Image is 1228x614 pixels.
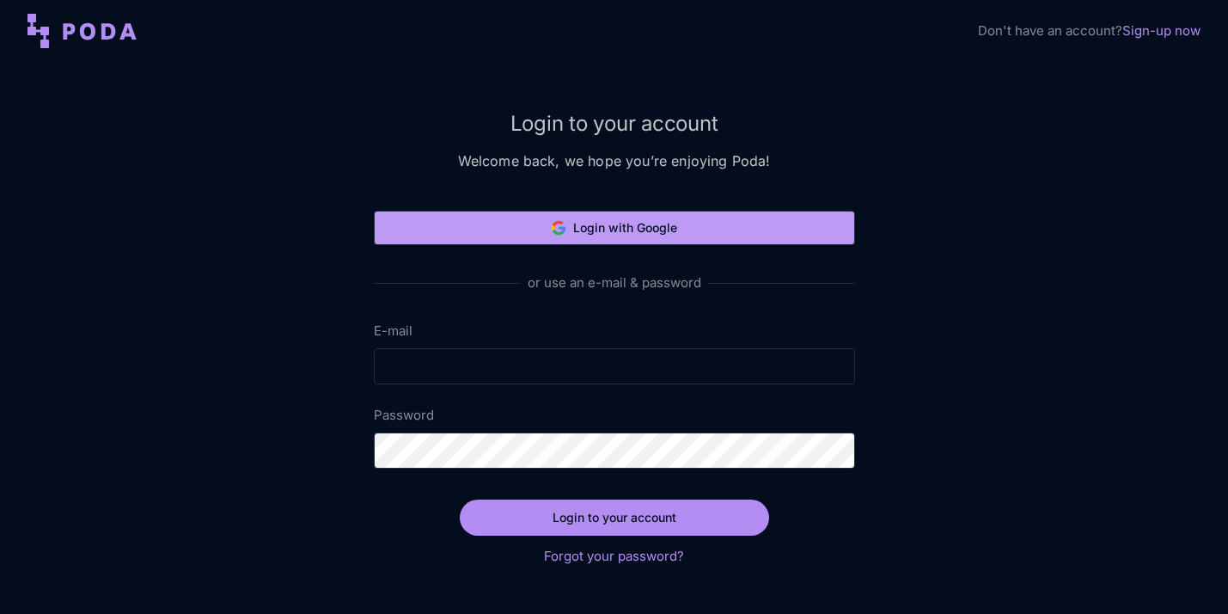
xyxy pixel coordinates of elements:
[374,321,855,341] label: E-mail
[1122,22,1201,39] a: Sign-up now
[374,211,855,245] button: Login with Google
[460,500,769,536] button: Login to your account
[544,548,684,564] a: Forgot your password?
[374,405,855,426] label: Password
[374,152,855,170] h3: Welcome back, we hope you’re enjoying Poda!
[978,21,1201,41] div: Don't have an account?
[521,273,708,293] span: or use an e-mail & password
[374,109,855,138] h2: Login to your account
[551,220,566,236] img: Google logo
